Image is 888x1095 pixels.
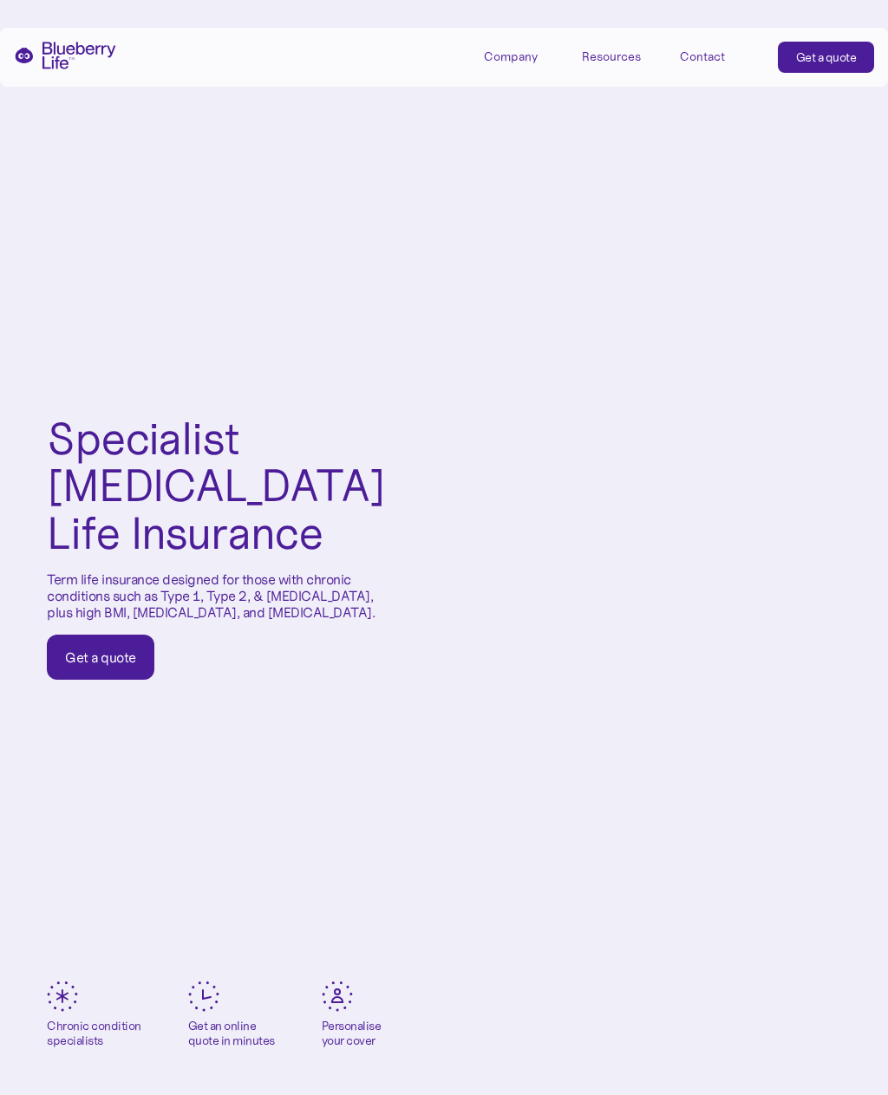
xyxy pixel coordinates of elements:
a: Contact [680,42,758,70]
p: Term life insurance designed for those with chronic conditions such as Type 1, Type 2, & [MEDICAL... [47,571,397,622]
a: home [14,42,116,69]
h1: Specialist [MEDICAL_DATA] Life Insurance [47,415,397,557]
div: Personalise your cover [322,1019,382,1048]
div: Get an online quote in minutes [188,1019,275,1048]
div: Contact [680,49,725,64]
a: Get a quote [778,42,875,73]
div: Chronic condition specialists [47,1019,141,1048]
div: Company [484,42,562,70]
div: Resources [582,42,660,70]
div: Company [484,49,538,64]
div: Resources [582,49,641,64]
a: Get a quote [47,635,154,680]
div: Get a quote [65,649,136,666]
div: Get a quote [796,49,857,66]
